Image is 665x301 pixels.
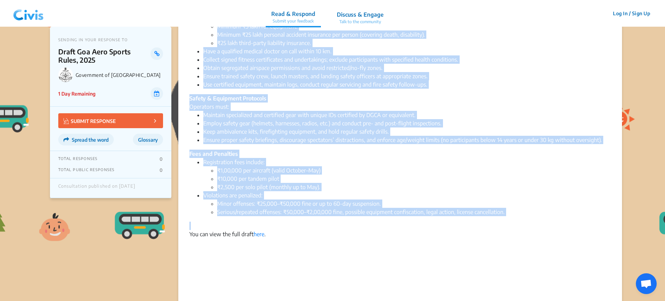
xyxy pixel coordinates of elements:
[203,14,611,47] li: Provide adequate insurance:
[217,208,611,216] li: Serious/repeated offenses: ₹50,000–₹2,00,000 fine, possible equipment confiscation, legal action,...
[58,113,163,128] button: SUBMIT RESPONSE
[203,136,611,144] li: Ensure proper safety briefings, discourage spectators’ distractions, and enforce age/weight limit...
[63,118,69,124] img: Vector.jpg
[203,127,611,136] li: Keep ambivalence kits, firefighting equipment, and hold regular safety drills.
[203,55,611,64] li: Collect signed fitness certificates and undertakings; exclude participants with specified health ...
[203,191,611,216] li: Violations are penalized:
[217,175,611,183] li: ₹10,000 per tandem pilot
[160,167,163,173] p: 0
[337,10,384,19] p: Discuss & Engage
[58,68,73,82] img: Government of Goa logo
[217,39,611,47] li: ₹25 lakh third-party liability insurance.
[203,119,611,127] li: Employ safety gear (helmets, harnesses, radios, etc.) and conduct pre- and post-flight inspections.
[271,18,315,24] p: Submit your feedback
[133,134,163,145] button: Glossary
[203,47,611,55] li: Have a qualified medical doctor on call within 10 km.
[608,8,655,19] button: Log In / Sign Up
[337,19,384,25] p: Talk to the community
[10,3,46,24] img: navlogo.png
[217,200,611,208] li: Minor offenses: ₹25,000–₹50,000 fine or up to 60-day suspension.
[72,137,109,143] span: Spread the word
[63,117,116,125] p: SUBMIT RESPONSE
[203,80,611,89] li: Use certified equipment, maintain logs, conduct regular servicing and fire safety follow-ups.
[58,37,163,42] p: SENDING IN YOUR RESPONSE TO
[636,273,657,294] div: Open chat
[254,231,264,238] a: here
[203,158,611,191] li: Registration fees include:
[271,10,315,18] p: Read & Respond
[76,72,163,78] p: Government of [GEOGRAPHIC_DATA]
[58,184,135,193] div: Consultation published on [DATE]
[203,64,611,72] li: Obtain segregated airspace permissions and avoid restricted/no-fly zones.
[189,230,611,238] div: You can view the full draft .
[217,183,611,191] li: ₹2,500 per solo pilot (monthly up to May).
[203,72,611,80] li: Ensure trained safety crew, launch masters, and landing safety officers at appropriate zones.
[217,30,611,39] li: Minimum ₹25 lakh personal accident insurance per person (covering death, disability).
[203,111,611,119] li: Maintain specialized and certified gear with unique IDs certified by DGCA or equivalent.
[160,156,163,162] p: 0
[58,90,95,97] p: 1 Day Remaining
[189,95,266,102] strong: Safety & Equipment Protocols
[189,150,238,157] strong: Fees and Penalties
[138,137,158,143] span: Glossary
[58,134,114,145] button: Spread the word
[217,166,611,175] li: ₹1,00,000 per aircraft (valid October–May)
[58,156,98,162] p: TOTAL RESPONSES
[58,47,151,64] p: Draft Goa Aero Sports Rules, 2025
[58,167,115,173] p: TOTAL PUBLIC RESPONSES
[189,103,611,111] div: Operators must:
